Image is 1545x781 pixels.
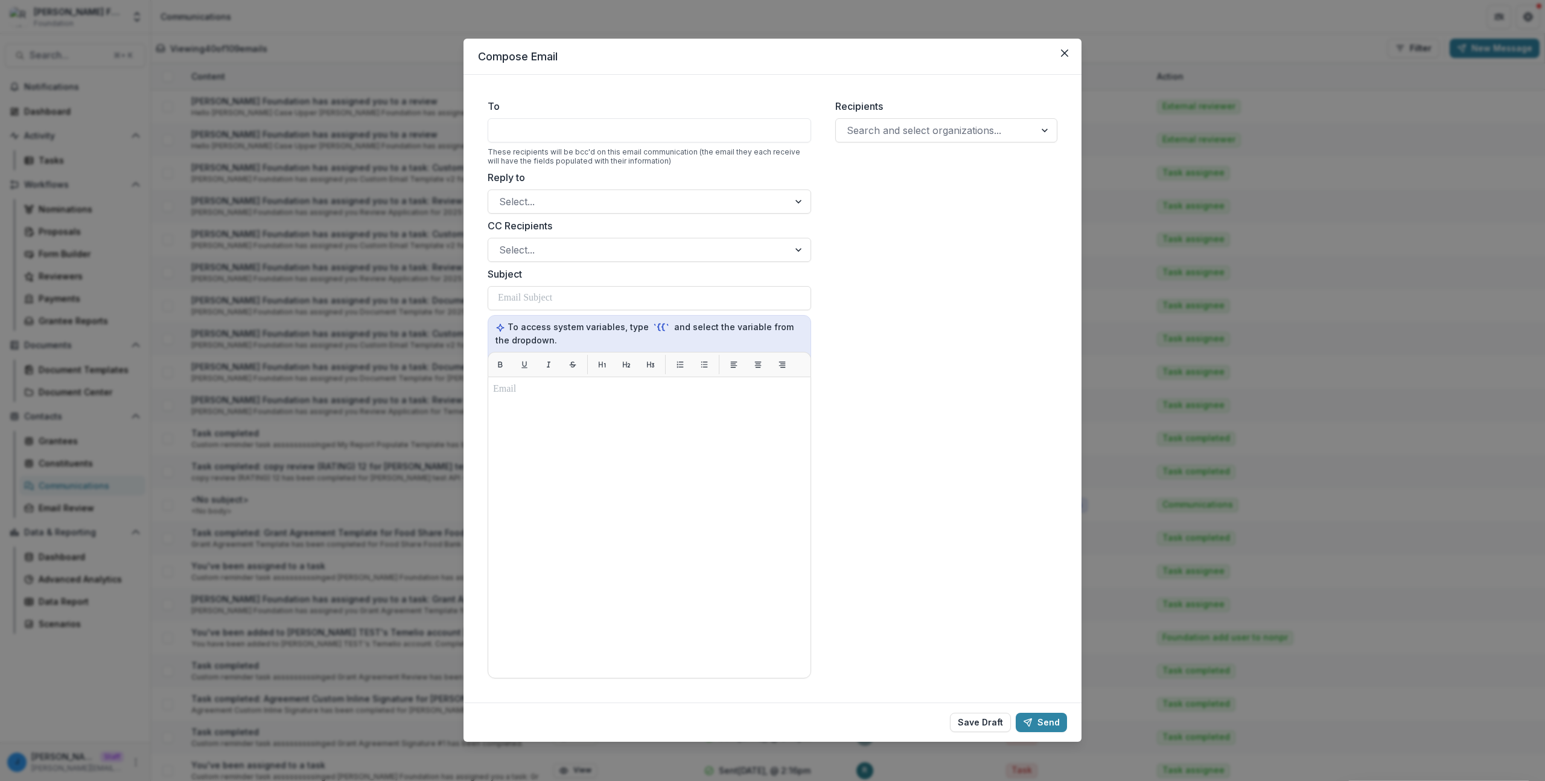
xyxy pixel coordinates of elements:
button: Underline [515,355,534,374]
code: `{{` [651,321,672,334]
label: Reply to [488,170,804,185]
button: List [695,355,714,374]
button: List [671,355,690,374]
header: Compose Email [463,39,1081,75]
button: Bold [491,355,510,374]
label: Recipients [835,99,1050,113]
button: H1 [593,355,612,374]
button: Italic [539,355,558,374]
button: Align center [748,355,768,374]
div: These recipients will be bcc'd on this email communication (the email they each receive will have... [488,147,811,165]
label: Subject [488,267,804,281]
button: Close [1055,43,1074,63]
button: H3 [641,355,660,374]
label: To [488,99,804,113]
label: CC Recipients [488,218,804,233]
button: Send [1016,713,1067,732]
button: Align right [772,355,792,374]
button: Strikethrough [563,355,582,374]
p: To access system variables, type and select the variable from the dropdown. [495,320,803,346]
button: H2 [617,355,636,374]
button: Align left [724,355,744,374]
button: Save Draft [950,713,1011,732]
